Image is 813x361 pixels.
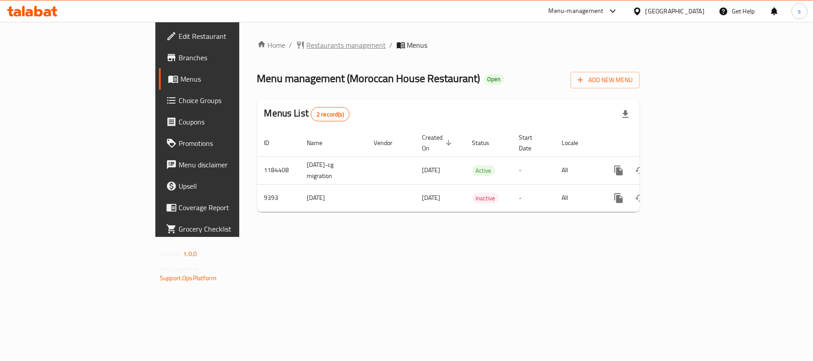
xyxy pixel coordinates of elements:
span: Grocery Checklist [179,224,284,234]
span: Promotions [179,138,284,149]
span: Restaurants management [307,40,386,50]
span: Version: [160,248,182,260]
th: Actions [601,129,701,157]
span: Created On [422,132,454,154]
button: more [608,160,630,181]
a: Upsell [159,175,291,197]
span: Choice Groups [179,95,284,106]
li: / [390,40,393,50]
a: Coupons [159,111,291,133]
a: Grocery Checklist [159,218,291,240]
td: [DATE]-cg migration [300,156,367,184]
button: Change Status [630,187,651,209]
span: Menu management ( Moroccan House Restaurant ) [257,68,480,88]
span: Edit Restaurant [179,31,284,41]
div: Export file [615,104,636,125]
span: Status [472,137,501,148]
td: All [555,156,601,184]
button: Change Status [630,160,651,181]
span: [DATE] [422,192,441,203]
span: Active [472,166,495,176]
button: Add New Menu [571,72,640,88]
span: Inactive [472,193,499,203]
span: Name [307,137,334,148]
a: Menu disclaimer [159,154,291,175]
span: 2 record(s) [311,110,349,119]
span: Menus [407,40,428,50]
a: Support.OpsPlatform [160,272,217,284]
span: Add New Menu [578,75,633,86]
div: Active [472,165,495,176]
div: Menu-management [549,6,604,17]
div: Total records count [311,107,350,121]
span: Start Date [519,132,544,154]
div: [GEOGRAPHIC_DATA] [646,6,705,16]
span: s [798,6,801,16]
h2: Menus List [264,107,350,121]
span: Upsell [179,181,284,191]
a: Choice Groups [159,90,291,111]
td: [DATE] [300,184,367,212]
span: Branches [179,52,284,63]
a: Branches [159,47,291,68]
span: Coupons [179,116,284,127]
a: Restaurants management [296,40,386,50]
a: Edit Restaurant [159,25,291,47]
span: Open [484,75,504,83]
a: Promotions [159,133,291,154]
div: Open [484,74,504,85]
span: Menu disclaimer [179,159,284,170]
td: - [512,184,555,212]
span: Locale [562,137,590,148]
span: Menus [180,74,284,84]
table: enhanced table [257,129,701,212]
td: - [512,156,555,184]
span: 1.0.0 [183,248,197,260]
span: ID [264,137,281,148]
span: Coverage Report [179,202,284,213]
span: Vendor [374,137,404,148]
a: Coverage Report [159,197,291,218]
nav: breadcrumb [257,40,640,50]
span: Get support on: [160,263,201,275]
td: All [555,184,601,212]
span: [DATE] [422,164,441,176]
button: more [608,187,630,209]
a: Menus [159,68,291,90]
